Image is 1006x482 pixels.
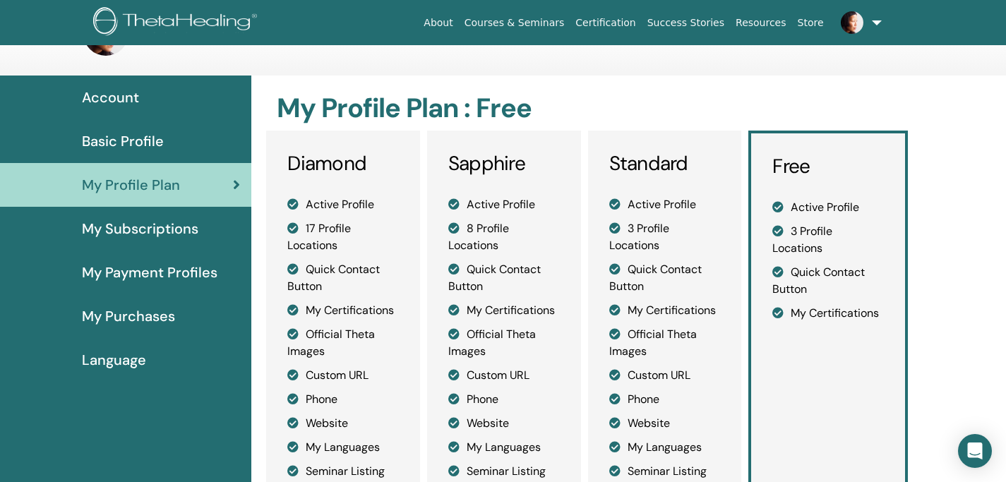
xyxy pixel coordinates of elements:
a: Certification [570,10,641,36]
li: My Certifications [609,302,721,319]
li: Custom URL [448,367,560,384]
li: Active Profile [772,199,884,216]
li: 3 Profile Locations [772,223,884,257]
li: Quick Contact Button [772,264,884,298]
span: My Purchases [82,306,175,327]
li: Official Theta Images [287,326,399,360]
li: My Languages [287,439,399,456]
li: 17 Profile Locations [287,220,399,254]
li: Active Profile [609,196,721,213]
li: Website [448,415,560,432]
h3: Free [772,155,884,179]
li: Quick Contact Button [448,261,560,295]
span: My Payment Profiles [82,262,217,283]
li: Website [287,415,399,432]
li: Quick Contact Button [287,261,399,295]
a: Store [792,10,830,36]
li: My Languages [609,439,721,456]
li: Phone [609,391,721,408]
a: Resources [730,10,792,36]
li: Seminar Listing [609,463,721,480]
img: logo.png [93,7,262,39]
li: Seminar Listing [448,463,560,480]
span: My Subscriptions [82,218,198,239]
h3: Sapphire [448,152,560,176]
li: Custom URL [287,367,399,384]
a: Courses & Seminars [459,10,570,36]
h3: My Theta Account [134,20,315,46]
div: Open Intercom Messenger [958,434,992,468]
li: Official Theta Images [448,326,560,360]
li: Active Profile [287,196,399,213]
li: My Certifications [287,302,399,319]
li: My Certifications [772,305,884,322]
a: About [418,10,458,36]
li: My Languages [448,439,560,456]
a: Success Stories [642,10,730,36]
span: Basic Profile [82,131,164,152]
li: My Certifications [448,302,560,319]
li: Official Theta Images [609,326,721,360]
li: Custom URL [609,367,721,384]
h3: Standard [609,152,721,176]
li: Seminar Listing [287,463,399,480]
h3: Diamond [287,152,399,176]
span: My Profile Plan [82,174,180,195]
li: 8 Profile Locations [448,220,560,254]
span: Account [82,87,139,108]
span: Language [82,349,146,370]
h2: My Profile Plan : Free [277,92,904,125]
li: Quick Contact Button [609,261,721,295]
li: Phone [448,391,560,408]
li: Active Profile [448,196,560,213]
li: 3 Profile Locations [609,220,721,254]
li: Phone [287,391,399,408]
li: Website [609,415,721,432]
img: default.jpg [841,11,863,34]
